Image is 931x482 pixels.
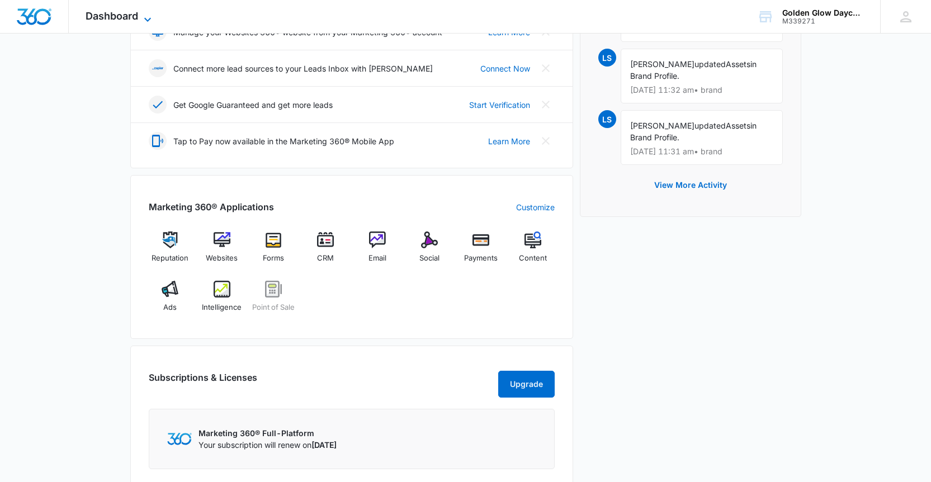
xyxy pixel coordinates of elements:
span: Dashboard [86,10,138,22]
span: Email [368,253,386,264]
a: Intelligence [200,281,243,321]
a: Reputation [149,231,192,272]
span: Ads [163,302,177,313]
p: Marketing 360® Full-Platform [199,427,337,439]
h2: Marketing 360® Applications [149,200,274,214]
a: Forms [252,231,295,272]
button: Upgrade [498,371,555,398]
span: Content [519,253,547,264]
button: View More Activity [643,172,738,199]
span: [DATE] [311,440,337,450]
span: Assets [726,121,750,130]
span: Assets [726,59,750,69]
a: CRM [304,231,347,272]
a: Payments [460,231,503,272]
span: Social [419,253,439,264]
a: Content [512,231,555,272]
a: Start Verification [469,99,530,111]
p: Your subscription will renew on [199,439,337,451]
span: Forms [263,253,284,264]
span: Reputation [152,253,188,264]
button: Close [537,132,555,150]
p: Tap to Pay now available in the Marketing 360® Mobile App [173,135,394,147]
span: LS [598,49,616,67]
img: Marketing 360 Logo [167,433,192,445]
span: Intelligence [202,302,242,313]
span: Point of Sale [252,302,295,313]
a: Connect Now [480,63,530,74]
span: [PERSON_NAME] [630,121,694,130]
span: CRM [317,253,334,264]
span: updated [694,121,726,130]
span: LS [598,110,616,128]
span: Websites [206,253,238,264]
a: Learn More [488,135,530,147]
button: Close [537,59,555,77]
span: [PERSON_NAME] [630,59,694,69]
button: Close [537,96,555,114]
a: Email [356,231,399,272]
p: [DATE] 11:31 am • brand [630,148,773,155]
a: Customize [516,201,555,213]
span: updated [694,59,726,69]
p: [DATE] 11:32 am • brand [630,86,773,94]
span: Payments [464,253,498,264]
a: Ads [149,281,192,321]
a: Point of Sale [252,281,295,321]
p: Get Google Guaranteed and get more leads [173,99,333,111]
a: Websites [200,231,243,272]
h2: Subscriptions & Licenses [149,371,257,393]
div: account id [782,17,864,25]
a: Social [408,231,451,272]
div: account name [782,8,864,17]
p: Connect more lead sources to your Leads Inbox with [PERSON_NAME] [173,63,433,74]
